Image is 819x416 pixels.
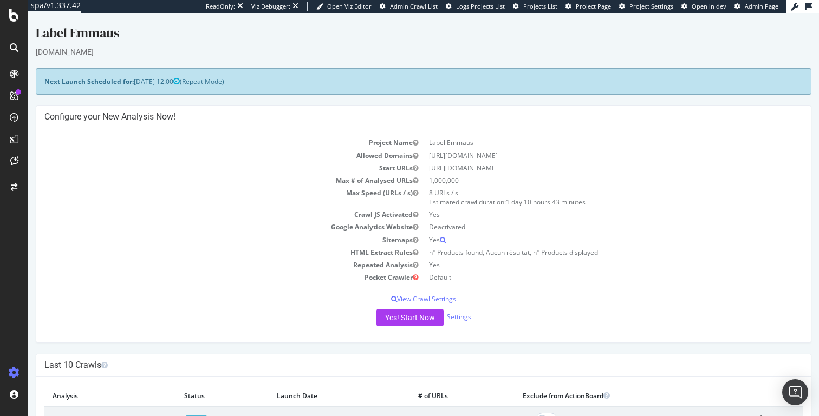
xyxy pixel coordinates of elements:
span: Admin Page [745,2,778,10]
td: Allowed Domains [16,136,395,149]
a: [DATE] report [24,402,66,411]
td: Yes [395,246,775,258]
td: Sitemaps [16,221,395,233]
span: Open Viz Editor [327,2,372,10]
td: Start URLs [16,149,395,161]
th: Launch Date [240,372,382,394]
span: 1 day 10 hours 43 minutes [478,184,557,194]
div: Label Emmaus [8,11,783,34]
td: n° Products found, Aucun résultat, n° Products displayed [395,233,775,246]
td: Label Emmaus [395,123,775,136]
th: # of URLs [382,372,486,394]
span: Logs Projects List [456,2,505,10]
a: Admin Page [734,2,778,11]
a: Settings [419,299,443,308]
td: Google Analytics Website [16,208,395,220]
a: Admin Crawl List [380,2,438,11]
span: [DATE] 12:00 [249,402,295,411]
h4: Last 10 Crawls [16,347,775,358]
td: [URL][DOMAIN_NAME] [395,136,775,149]
button: Yes! Start Now [348,296,415,313]
span: [DATE] 12:00 [106,64,152,73]
span: Project Page [576,2,611,10]
a: Open Viz Editor [316,2,372,11]
a: Open in dev [681,2,726,11]
div: (Repeat Mode) [8,55,783,82]
td: Yes [395,195,775,208]
td: Yes [395,221,775,233]
td: Repeated Analysis [16,246,395,258]
div: Open Intercom Messenger [782,379,808,405]
a: Project Page [565,2,611,11]
p: View Crawl Settings [16,281,775,290]
strong: Next Launch Scheduled for: [16,64,106,73]
div: ReadOnly: [206,2,235,11]
th: Status [148,372,240,394]
td: Max Speed (URLs / s) [16,174,395,195]
div: [DOMAIN_NAME] [8,34,783,44]
td: 8 URLs / s Estimated crawl duration: [395,174,775,195]
th: Analysis [16,372,148,394]
td: HTML Extract Rules [16,233,395,246]
a: Projects List [513,2,557,11]
a: Project Settings [619,2,673,11]
td: Project Name [16,123,395,136]
td: Max # of Analysed URLs [16,161,395,174]
th: Exclude from ActionBoard [486,372,721,394]
td: 1,000,000 [395,161,775,174]
td: Default [395,258,775,270]
span: Project Settings [629,2,673,10]
a: Logs Projects List [446,2,505,11]
div: Viz Debugger: [251,2,290,11]
span: Open in dev [692,2,726,10]
td: Deactivated [395,208,775,220]
span: Projects List [523,2,557,10]
td: Pocket Crawler [16,258,395,270]
h4: Configure your New Analysis Now! [16,98,775,109]
td: Crawl JS Activated [16,195,395,208]
a: Report [156,402,180,411]
span: Admin Crawl List [390,2,438,10]
td: [URL][DOMAIN_NAME] [395,149,775,161]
